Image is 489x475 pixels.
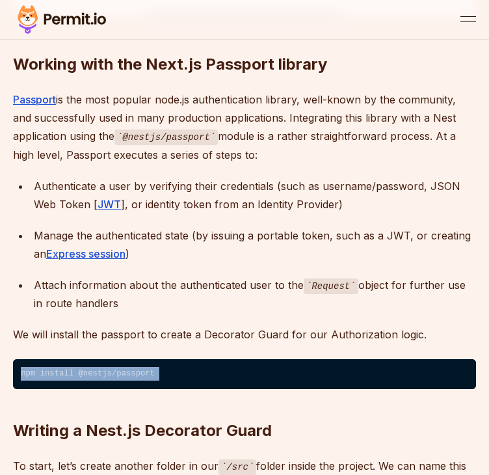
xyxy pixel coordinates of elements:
[13,3,111,36] img: Permit logo
[218,459,256,475] code: /src
[460,12,476,27] button: open menu
[13,359,476,389] code: npm install @nestjs/passport
[98,198,121,211] a: JWT
[13,90,476,164] p: is the most popular node.js authentication library, well-known by the community, and successfully...
[114,129,218,145] code: @nestjs/passport
[34,177,476,213] div: Authenticate a user by verifying their credentials (such as username/password, JSON Web Token [ ]...
[13,325,476,344] p: We will install the passport to create a Decorator Guard for our Authorization logic.
[304,278,358,294] code: Request
[46,247,126,260] a: Express session
[34,226,476,263] div: Manage the authenticated state (by issuing a portable token, such as a JWT, or creating an )
[13,368,476,441] h2: Writing a Nest.js Decorator Guard
[34,276,476,313] div: Attach information about the authenticated user to the object for further use in route handlers
[13,93,56,106] a: Passport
